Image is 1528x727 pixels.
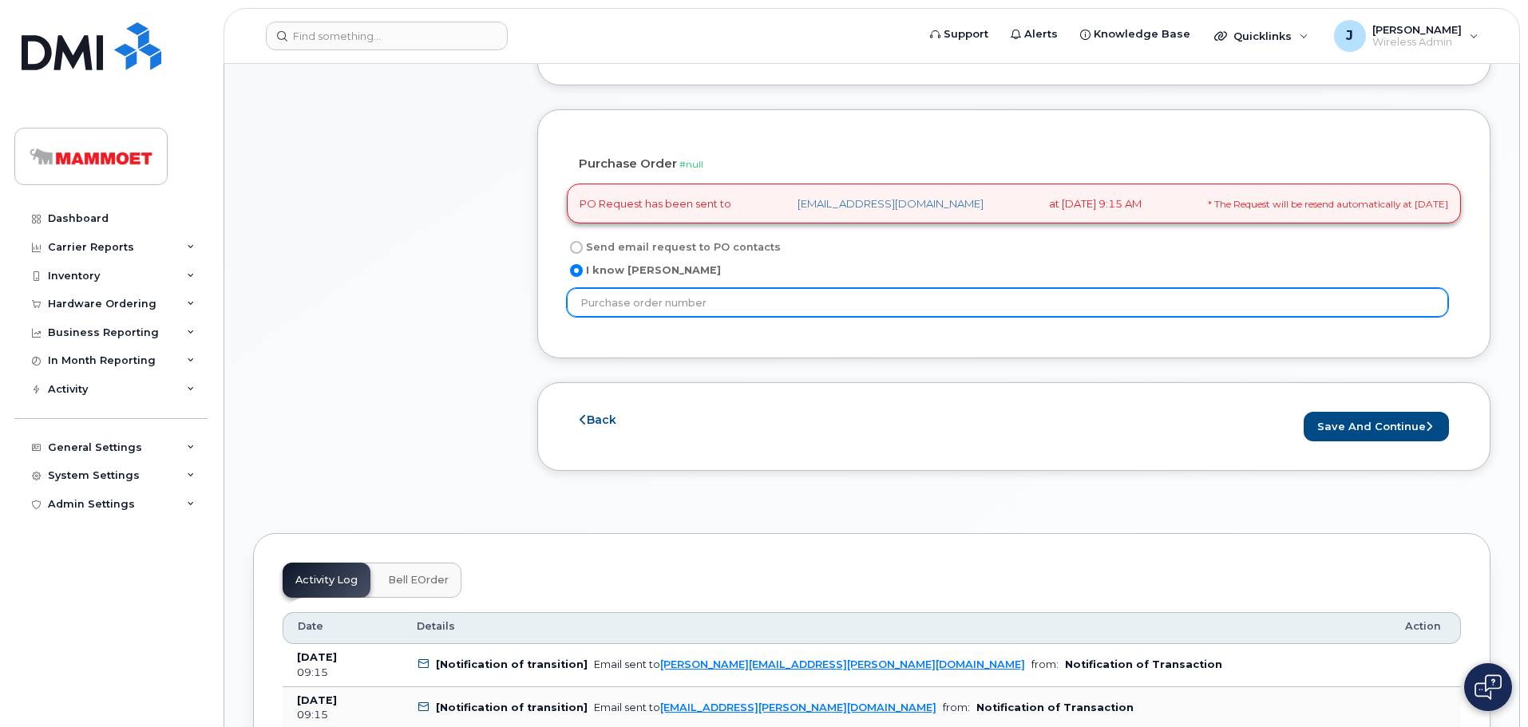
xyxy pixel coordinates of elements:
[1208,197,1448,211] small: * The Request will be resend automatically at [DATE]
[417,619,455,634] span: Details
[1000,18,1069,50] a: Alerts
[567,288,1448,317] input: Purchase order number
[660,701,936,713] a: [EMAIL_ADDRESS][PERSON_NAME][DOMAIN_NAME]
[1391,612,1461,644] th: Action
[1203,20,1320,52] div: Quicklinks
[1304,412,1449,441] button: Save and Continue
[579,157,1449,171] h4: Purchase Order
[976,701,1134,713] b: Notification of Transaction
[943,701,970,713] span: from:
[1024,26,1058,42] span: Alerts
[266,22,508,50] input: Find something...
[436,701,588,713] b: [Notification of transition]
[594,701,936,713] div: Email sent to
[1323,20,1490,52] div: Jithin
[944,26,988,42] span: Support
[660,658,1025,670] a: [PERSON_NAME][EMAIL_ADDRESS][PERSON_NAME][DOMAIN_NAME]
[1069,18,1201,50] a: Knowledge Base
[1031,658,1059,670] span: from:
[1372,36,1462,49] span: Wireless Admin
[594,658,1025,670] div: Email sent to
[298,619,323,634] span: Date
[1065,658,1222,670] b: Notification of Transaction
[586,264,721,276] span: I know [PERSON_NAME]
[567,184,1461,224] div: PO Request has been sent to at [DATE] 9:15 AM
[297,666,388,680] div: 09:15
[570,264,583,277] input: I know [PERSON_NAME]
[297,708,388,722] div: 09:15
[388,574,449,587] span: Bell eOrder
[436,658,588,670] b: [Notification of transition]
[1475,674,1502,700] img: Open chat
[798,196,984,211] a: [EMAIL_ADDRESS][DOMAIN_NAME]
[297,651,337,663] b: [DATE]
[1094,26,1190,42] span: Knowledge Base
[1346,26,1353,45] span: J
[570,241,583,254] input: Send email request to PO contacts
[586,241,781,253] span: Send email request to PO contacts
[297,694,337,706] b: [DATE]
[1233,30,1292,42] span: Quicklinks
[580,413,616,427] a: Back
[919,18,1000,50] a: Support
[679,159,703,170] span: #null
[1372,23,1462,36] span: [PERSON_NAME]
